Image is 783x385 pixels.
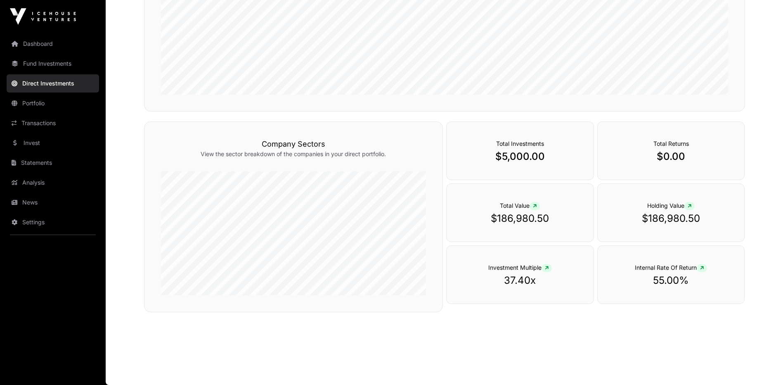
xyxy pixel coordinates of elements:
span: Internal Rate Of Return [635,264,707,271]
p: View the sector breakdown of the companies in your direct portfolio. [161,150,426,158]
a: Portfolio [7,94,99,112]
p: $186,980.50 [614,212,728,225]
a: News [7,193,99,212]
p: $186,980.50 [463,212,577,225]
iframe: Chat Widget [742,345,783,385]
span: Investment Multiple [488,264,552,271]
a: Analysis [7,173,99,192]
h3: Company Sectors [161,138,426,150]
a: Direct Investments [7,74,99,93]
a: Dashboard [7,35,99,53]
a: Settings [7,213,99,231]
span: Total Investments [496,140,544,147]
a: Invest [7,134,99,152]
span: Total Returns [653,140,689,147]
a: Transactions [7,114,99,132]
a: Fund Investments [7,55,99,73]
span: Holding Value [647,202,695,209]
a: Statements [7,154,99,172]
img: Icehouse Ventures Logo [10,8,76,25]
p: $5,000.00 [463,150,577,163]
span: Total Value [500,202,540,209]
p: 37.40x [463,274,577,287]
p: $0.00 [614,150,728,163]
p: 55.00% [614,274,728,287]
